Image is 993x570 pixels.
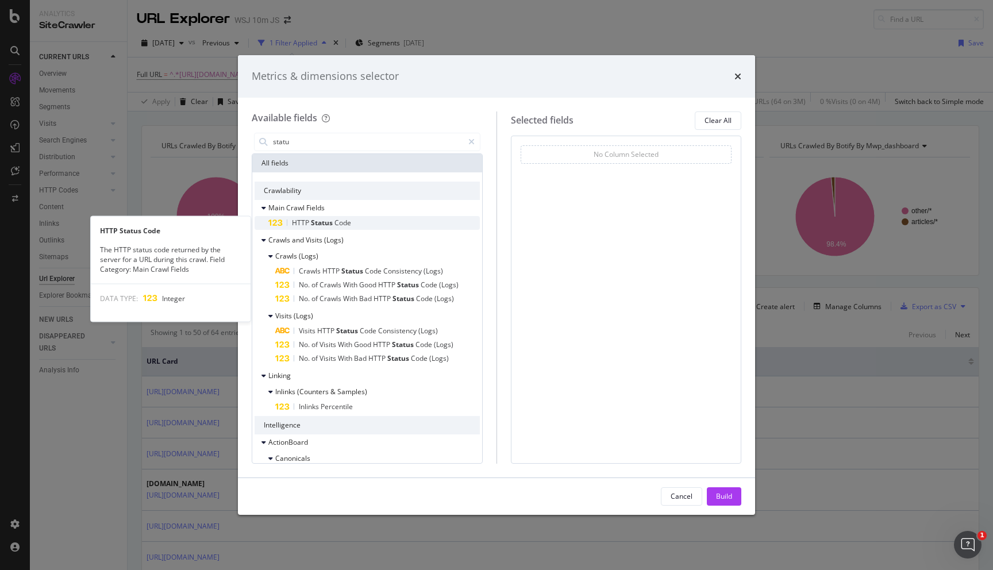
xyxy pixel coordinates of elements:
[272,133,463,151] input: Search by field name
[299,402,321,411] span: Inlinks
[360,326,378,336] span: Code
[392,340,415,349] span: Status
[292,235,306,245] span: and
[294,311,313,321] span: (Logs)
[299,340,311,349] span: No.
[268,371,291,380] span: Linking
[255,182,480,200] div: Crawlability
[359,280,378,290] span: Good
[336,326,360,336] span: Status
[716,491,732,501] div: Build
[311,340,320,349] span: of
[320,353,338,363] span: Visits
[338,353,354,363] span: With
[343,294,359,303] span: With
[275,453,310,463] span: Canonicals
[299,266,322,276] span: Crawls
[365,266,383,276] span: Code
[337,387,367,396] span: Samples)
[383,266,424,276] span: Consistency
[373,340,392,349] span: HTTP
[439,280,459,290] span: (Logs)
[354,340,373,349] span: Good
[275,387,297,396] span: Inlinks
[252,69,399,84] div: Metrics & dimensions selector
[268,437,308,447] span: ActionBoard
[411,353,429,363] span: Code
[378,326,418,336] span: Consistency
[434,340,453,349] span: (Logs)
[324,235,344,245] span: (Logs)
[252,111,317,124] div: Available fields
[368,353,387,363] span: HTTP
[734,69,741,84] div: times
[255,416,480,434] div: Intelligence
[707,487,741,506] button: Build
[343,280,359,290] span: With
[671,491,692,501] div: Cancel
[320,294,343,303] span: Crawls
[359,294,374,303] span: Bad
[311,280,320,290] span: of
[317,326,336,336] span: HTTP
[695,111,741,130] button: Clear All
[661,487,702,506] button: Cancel
[418,326,438,336] span: (Logs)
[954,531,982,559] iframe: Intercom live chat
[91,245,251,274] div: The HTTP status code returned by the server for a URL during this crawl. Field Category: Main Cra...
[378,280,397,290] span: HTTP
[299,251,318,261] span: (Logs)
[299,326,317,336] span: Visits
[338,340,354,349] span: With
[594,149,659,159] div: No Column Selected
[299,294,311,303] span: No.
[334,218,351,228] span: Code
[292,218,311,228] span: HTTP
[421,280,439,290] span: Code
[424,266,443,276] span: (Logs)
[286,203,306,213] span: Crawl
[322,266,341,276] span: HTTP
[321,402,353,411] span: Percentile
[320,340,338,349] span: Visits
[429,353,449,363] span: (Logs)
[268,235,292,245] span: Crawls
[275,311,294,321] span: Visits
[252,154,482,172] div: All fields
[374,294,392,303] span: HTTP
[297,387,330,396] span: (Counters
[275,251,299,261] span: Crawls
[299,280,311,290] span: No.
[311,353,320,363] span: of
[397,280,421,290] span: Status
[511,114,574,127] div: Selected fields
[268,203,286,213] span: Main
[330,387,337,396] span: &
[392,294,416,303] span: Status
[238,55,755,515] div: modal
[311,218,334,228] span: Status
[299,353,311,363] span: No.
[977,531,987,540] span: 1
[415,340,434,349] span: Code
[705,115,732,125] div: Clear All
[91,226,251,236] div: HTTP Status Code
[434,294,454,303] span: (Logs)
[354,353,368,363] span: Bad
[320,280,343,290] span: Crawls
[306,203,325,213] span: Fields
[306,235,324,245] span: Visits
[387,353,411,363] span: Status
[416,294,434,303] span: Code
[341,266,365,276] span: Status
[311,294,320,303] span: of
